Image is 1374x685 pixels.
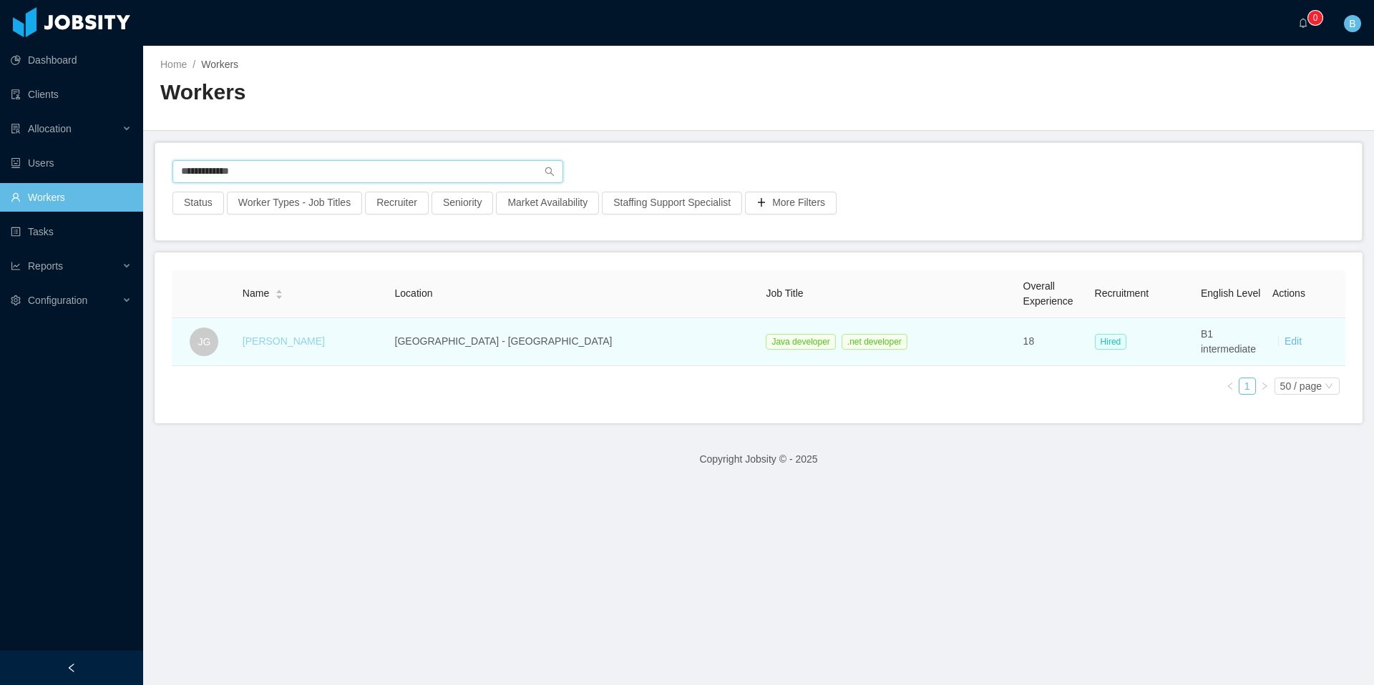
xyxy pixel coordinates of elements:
td: B1 intermediate [1195,318,1267,366]
a: Home [160,59,187,70]
span: Allocation [28,123,72,134]
span: B [1349,15,1355,32]
h2: Workers [160,78,759,107]
button: icon: plusMore Filters [745,192,837,215]
span: .net developer [842,334,907,350]
i: icon: down [1325,382,1333,392]
span: Overall Experience [1023,280,1073,307]
i: icon: line-chart [11,261,21,271]
span: Recruitment [1095,287,1149,299]
footer: Copyright Jobsity © - 2025 [143,435,1374,484]
li: Previous Page [1222,378,1239,395]
a: icon: profileTasks [11,217,132,246]
i: icon: right [1260,382,1269,390]
a: icon: auditClients [11,80,132,109]
span: English Level [1201,287,1260,299]
i: icon: left [1226,382,1234,390]
td: [GEOGRAPHIC_DATA] - [GEOGRAPHIC_DATA] [389,318,761,366]
div: 50 / page [1280,378,1322,394]
button: Staffing Support Specialist [602,192,742,215]
span: Workers [201,59,238,70]
a: icon: robotUsers [11,149,132,177]
i: icon: caret-up [276,288,283,292]
span: Java developer [766,334,835,350]
button: Seniority [432,192,493,215]
i: icon: caret-down [276,293,283,297]
span: Name [243,286,269,301]
button: Worker Types - Job Titles [227,192,362,215]
button: Market Availability [496,192,599,215]
i: icon: solution [11,124,21,134]
div: Sort [275,287,283,297]
a: Hired [1095,335,1133,347]
button: Recruiter [365,192,429,215]
a: 1 [1239,378,1255,394]
span: Job Title [766,287,803,299]
a: [PERSON_NAME] [243,335,325,347]
li: Next Page [1256,378,1273,395]
sup: 0 [1308,11,1322,25]
i: icon: bell [1298,18,1308,28]
i: icon: setting [11,295,21,305]
a: icon: pie-chartDashboard [11,46,132,74]
a: Edit [1285,335,1302,347]
span: Hired [1095,334,1127,350]
span: / [193,59,195,70]
i: icon: search [545,167,555,177]
span: Actions [1272,287,1305,299]
a: icon: userWorkers [11,183,132,212]
span: Location [395,287,433,299]
span: Reports [28,260,63,272]
span: Configuration [28,295,87,306]
td: 18 [1018,318,1089,366]
span: JG [198,327,210,356]
li: 1 [1239,378,1256,395]
button: Status [172,192,224,215]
